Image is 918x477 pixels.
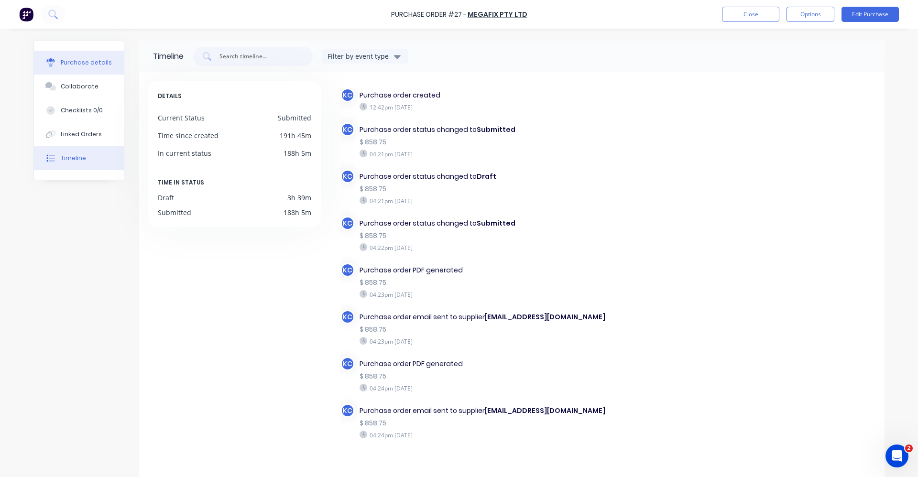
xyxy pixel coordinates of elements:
div: Submitted [278,113,311,123]
div: KC [340,357,355,371]
div: 04:21pm [DATE] [360,196,607,205]
span: 2 [905,444,913,452]
div: KC [340,216,355,230]
div: 3h 39m [287,193,311,203]
div: Purchase order PDF generated [360,359,607,369]
button: Timeline [34,146,124,170]
a: MEGAFIX PTY LTD [468,10,527,19]
div: 04:21pm [DATE] [360,150,607,158]
div: KC [340,88,355,102]
div: Purchase order status changed to [360,125,607,135]
button: Collaborate [34,75,124,98]
div: Collaborate [61,82,98,91]
div: 04:23pm [DATE] [360,290,607,299]
b: Draft [477,172,496,181]
div: Filter by event type [328,51,392,61]
button: Close [722,7,779,22]
div: KC [340,263,355,277]
div: 188h 5m [284,148,311,158]
button: Linked Orders [34,122,124,146]
div: Submitted [158,207,191,217]
button: Checklists 0/0 [34,98,124,122]
div: Purchase order PDF generated [360,265,607,275]
span: DETAILS [158,91,182,101]
div: KC [340,122,355,137]
div: Purchase order status changed to [360,218,607,228]
div: $ 858.75 [360,418,607,428]
input: Search timeline... [219,52,298,61]
b: [EMAIL_ADDRESS][DOMAIN_NAME] [485,312,605,322]
div: 191h 45m [280,130,311,141]
img: Factory [19,7,33,22]
div: KC [340,310,355,324]
div: Purchase order created [360,90,607,100]
div: Purchase order email sent to supplier [360,312,607,322]
div: 04:24pm [DATE] [360,384,607,392]
div: KC [340,403,355,418]
span: TIME IN STATUS [158,177,204,188]
b: Submitted [477,218,515,228]
div: Time since created [158,130,219,141]
div: 04:24pm [DATE] [360,431,607,439]
button: Edit Purchase [841,7,899,22]
div: Checklists 0/0 [61,106,103,115]
div: Current Status [158,113,205,123]
b: Submitted [477,125,515,134]
div: Purchase order email sent to supplier [360,406,607,416]
div: $ 858.75 [360,137,607,147]
div: 04:23pm [DATE] [360,337,607,346]
div: 04:22pm [DATE] [360,243,607,252]
iframe: Intercom live chat [885,444,908,467]
button: Filter by event type [322,49,408,64]
div: $ 858.75 [360,371,607,381]
div: 12:42pm [DATE] [360,103,607,111]
div: Purchase Order #27 - [391,10,467,20]
div: KC [340,169,355,184]
b: [EMAIL_ADDRESS][DOMAIN_NAME] [485,406,605,415]
div: $ 858.75 [360,184,607,194]
button: Purchase details [34,51,124,75]
div: 188h 5m [284,207,311,217]
div: Draft [158,193,174,203]
div: Purchase order status changed to [360,172,607,182]
div: Timeline [153,51,184,62]
div: Purchase details [61,58,112,67]
div: $ 858.75 [360,325,607,335]
div: Linked Orders [61,130,102,139]
div: Timeline [61,154,86,163]
button: Options [787,7,834,22]
div: In current status [158,148,211,158]
div: $ 858.75 [360,278,607,288]
div: $ 858.75 [360,231,607,241]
